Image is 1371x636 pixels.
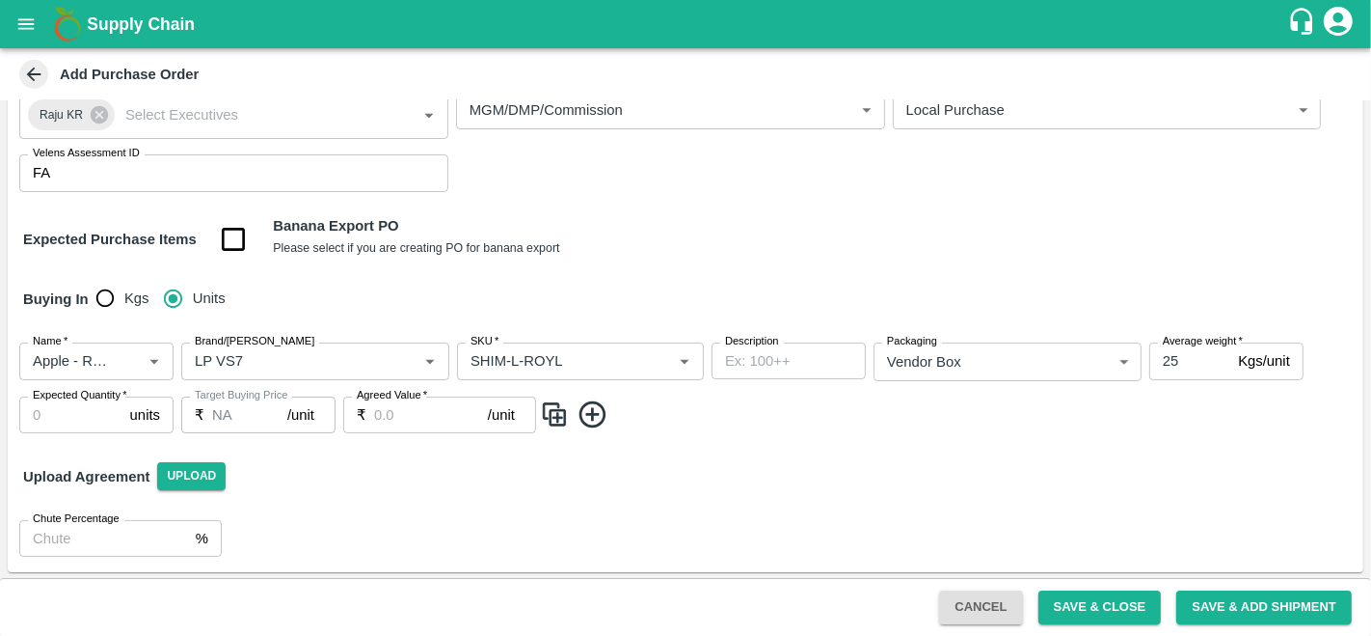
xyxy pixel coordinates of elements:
[273,241,559,255] small: Please select if you are creating PO for banana export
[417,348,443,373] button: Open
[1176,591,1352,624] button: Save & Add Shipment
[19,397,122,433] input: 0
[470,334,498,349] label: SKU
[48,5,87,43] img: logo
[887,351,961,373] p: Vendor Box
[28,99,115,130] div: Raju KR
[540,399,569,430] img: CloneIcon
[196,528,208,549] p: %
[87,11,1287,38] a: Supply Chain
[96,279,241,318] div: buying_in
[130,404,160,426] p: units
[33,334,67,349] label: Name
[357,388,427,403] label: Agreed Value
[187,348,387,373] input: Create Brand/Marka
[488,404,515,426] p: /unit
[273,218,398,234] b: Banana Export PO
[157,462,226,490] span: Upload
[195,388,288,403] label: Target Buying Price
[15,279,96,319] h6: Buying In
[195,404,204,426] p: ₹
[33,512,120,527] label: Chute Percentage
[672,348,697,373] button: Open
[118,102,386,127] input: Select Executives
[87,14,195,34] b: Supply Chain
[195,334,314,349] label: Brand/[PERSON_NAME]
[23,232,197,247] strong: Expected Purchase Items
[25,348,111,373] input: Name
[463,348,641,373] input: SKU
[33,388,127,403] label: Expected Quantity
[142,348,167,373] button: Open
[4,2,48,46] button: open drawer
[287,404,314,426] p: /unit
[725,334,779,349] label: Description
[33,146,140,161] label: Velens Assessment ID
[212,397,287,433] input: 0.0
[357,404,366,426] p: ₹
[1038,591,1162,624] button: Save & Close
[60,67,199,82] b: Add Purchase Order
[906,99,1005,121] p: Local Purchase
[193,288,226,309] span: Units
[1163,334,1243,349] label: Average weight
[1149,343,1230,379] input: 0.0
[887,334,937,349] label: Packaging
[124,288,149,309] span: Kgs
[417,102,442,127] button: Open
[1238,350,1290,372] p: Kgs/unit
[939,591,1022,624] button: Cancel
[28,105,94,125] span: Raju KR
[23,469,149,484] strong: Upload Agreement
[1321,4,1356,44] div: account of current user
[1287,7,1321,41] div: customer-support
[19,520,188,557] input: Chute
[33,162,50,183] p: FA
[374,397,488,433] input: 0.0
[470,99,623,121] p: MGM/DMP/Commission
